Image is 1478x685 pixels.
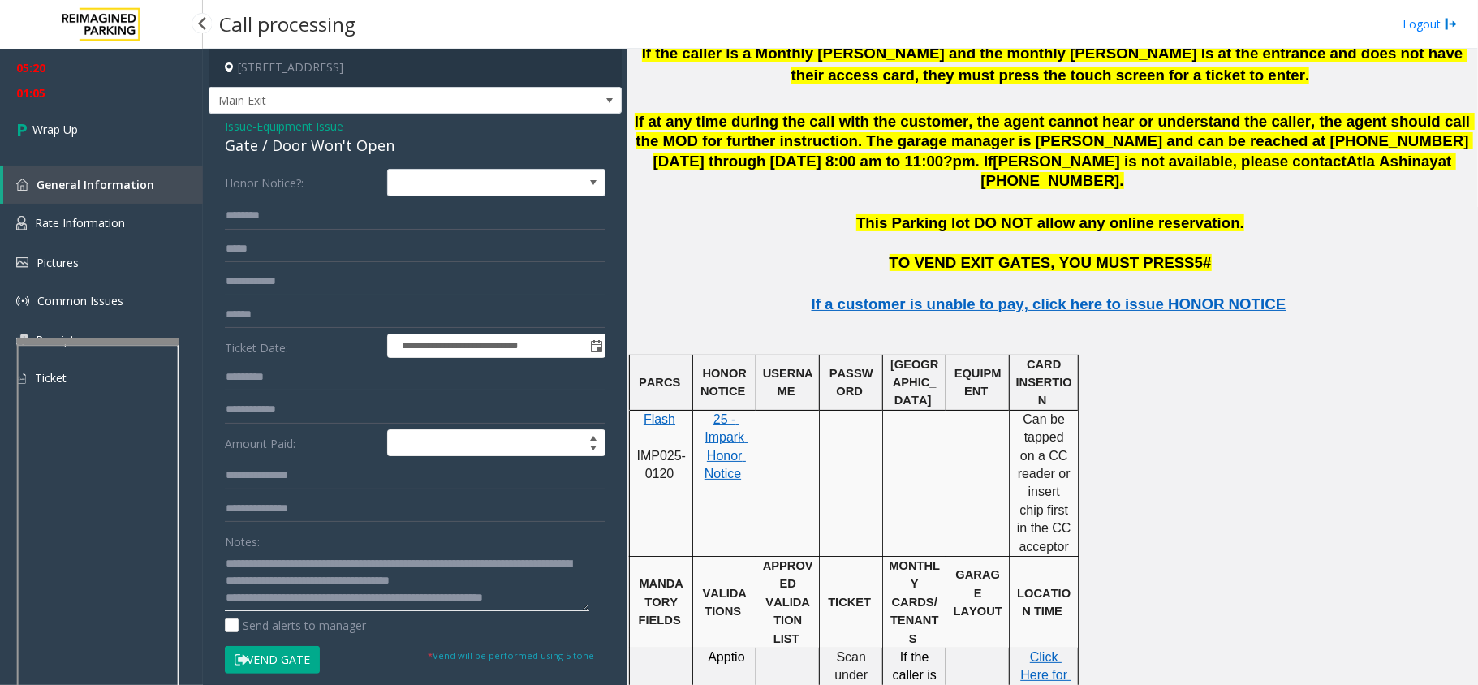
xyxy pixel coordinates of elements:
[582,443,605,456] span: Decrease value
[211,4,364,44] h3: Call processing
[37,177,154,192] span: General Information
[763,367,813,398] span: USERNAME
[1017,587,1071,618] span: LOCATION TIME
[829,367,873,398] span: PASSWORD
[16,334,28,345] img: 'icon'
[1016,358,1072,407] span: CARD INSERTION
[16,216,27,230] img: 'icon'
[1347,153,1375,170] span: Atla
[256,118,343,135] span: Equipment Issue
[890,254,1195,271] span: TO VEND EXIT GATES, YOU MUST PRESS
[32,121,78,138] span: Wrap Up
[225,646,320,674] button: Vend Gate
[209,49,622,87] h4: [STREET_ADDRESS]
[644,413,675,426] a: Flash
[221,429,383,457] label: Amount Paid:
[16,179,28,191] img: 'icon'
[708,650,744,664] span: Apptio
[644,412,675,426] span: Flash
[582,430,605,443] span: Increase value
[209,88,539,114] span: Main Exit
[976,153,993,170] span: . If
[889,559,940,645] span: MONTHLY CARDS/TENANTS
[225,528,260,550] label: Notes:
[635,113,1475,149] span: If at any time during the call with the customer, the agent cannot hear or understand the caller,...
[428,649,594,661] small: Vend will be performed using 5 tone
[653,132,1473,169] span: he garage manager is [PERSON_NAME] and can be reached at [PHONE_NUMBER] [DATE] through [DATE] 8:0...
[637,449,686,480] span: IMP025-0120
[37,255,79,270] span: Pictures
[252,118,343,134] span: -
[703,587,748,618] span: VALIDATIONS
[225,135,605,157] div: Gate / Door Won't Open
[1403,15,1458,32] a: Logout
[225,118,252,135] span: Issue
[763,559,813,645] span: APPROVED VALIDATION LIST
[16,295,29,308] img: 'icon'
[639,577,683,627] span: MANDATORY FIELDS
[954,367,1002,398] span: EQUIPMENT
[1379,153,1438,170] span: Ashinay
[1445,15,1458,32] img: logout
[954,568,1002,618] span: GARAGE LAYOUT
[812,295,1286,312] span: If a customer is unable to pay, click here to issue HONOR NOTICE
[856,214,1244,231] span: This Parking lot DO NOT allow any online reservation.
[993,153,1347,170] span: [PERSON_NAME] is not available, please contact
[221,334,383,358] label: Ticket Date:
[639,376,680,389] span: PARCS
[587,334,605,357] span: Toggle popup
[221,169,383,196] label: Honor Notice?:
[36,332,75,347] span: Receipt
[225,617,366,634] label: Send alerts to manager
[16,257,28,268] img: 'icon'
[3,166,203,204] a: General Information
[1203,254,1211,271] span: #
[35,215,125,230] span: Rate Information
[812,300,1286,312] a: If a customer is unable to pay, click here to issue HONOR NOTICE
[828,596,871,609] span: TICKET
[1195,254,1203,271] span: 5
[705,413,748,480] a: 25 - Impark Honor Notice
[37,293,123,308] span: Common Issues
[700,367,750,398] span: HONOR NOTICE
[890,358,938,407] span: [GEOGRAPHIC_DATA]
